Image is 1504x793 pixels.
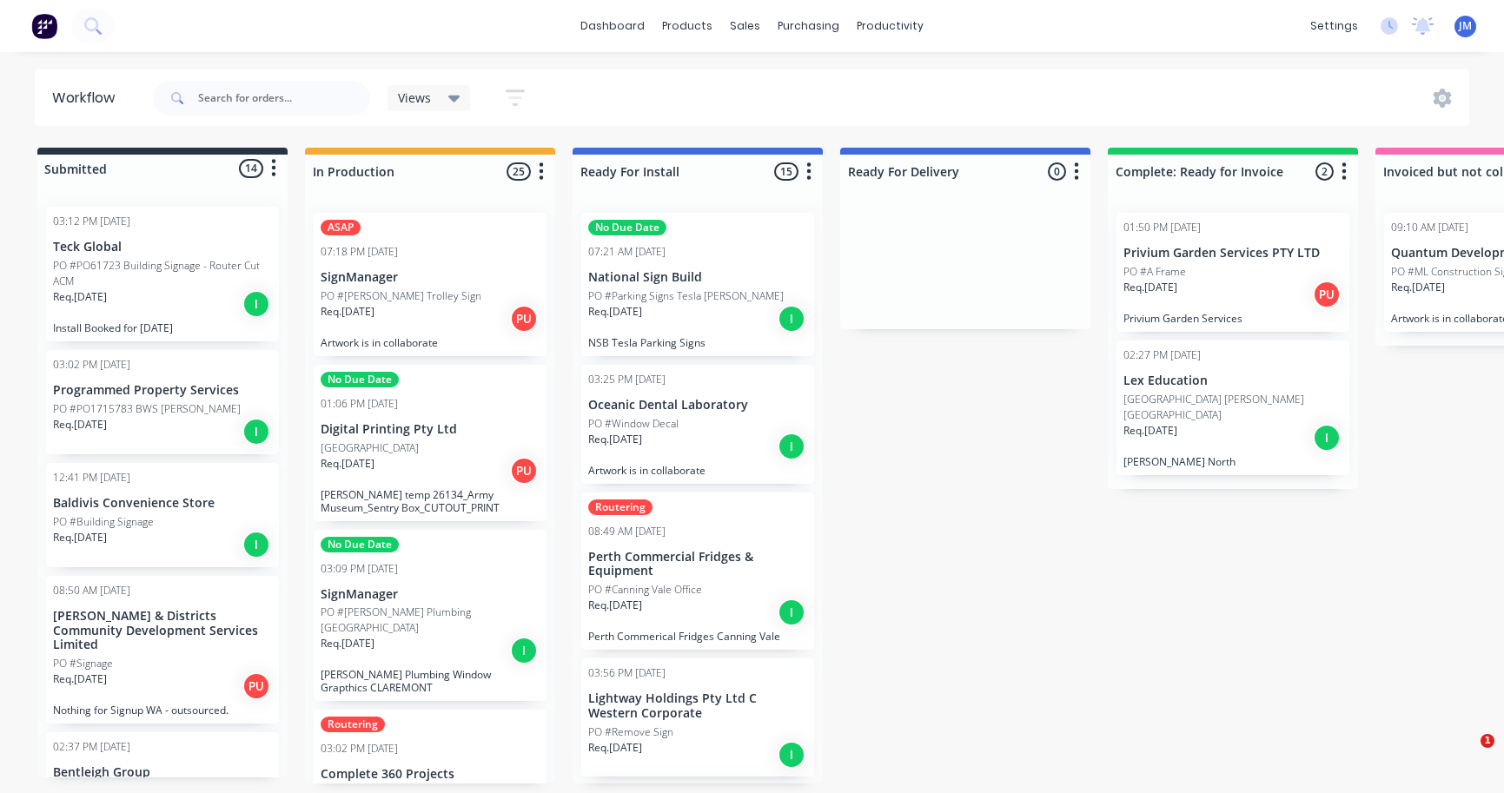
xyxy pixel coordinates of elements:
p: Teck Global [53,240,272,254]
div: I [242,531,270,558]
p: Req. [DATE] [53,289,107,305]
div: I [510,637,538,664]
p: Lex Education [1123,373,1342,388]
div: PU [510,457,538,485]
div: productivity [848,13,932,39]
p: Req. [DATE] [321,304,374,320]
div: Routering [321,717,385,732]
div: 02:27 PM [DATE] [1123,347,1201,363]
p: Artwork is in collaborate [321,336,540,349]
div: 02:37 PM [DATE] [53,739,130,755]
p: PO #PO61723 Building Signage - Router Cut ACM [53,258,272,289]
p: PO #Window Decal [588,416,679,432]
p: PO #[PERSON_NAME] Plumbing [GEOGRAPHIC_DATA] [321,605,540,636]
p: [PERSON_NAME] North [1123,455,1342,468]
div: 03:25 PM [DATE] [588,372,666,387]
div: 12:41 PM [DATE] [53,470,130,486]
p: National Sign Build [588,270,807,285]
p: Req. [DATE] [321,636,374,651]
p: Privium Garden Services [1123,312,1342,325]
a: dashboard [572,13,653,39]
div: 01:06 PM [DATE] [321,396,398,412]
p: Req. [DATE] [53,671,107,687]
p: SignManager [321,587,540,602]
div: No Due Date01:06 PM [DATE]Digital Printing Pty Ltd[GEOGRAPHIC_DATA]Req.[DATE]PU[PERSON_NAME] temp... [314,365,547,521]
p: Complete 360 Projects [321,767,540,782]
div: 02:27 PM [DATE]Lex Education[GEOGRAPHIC_DATA] [PERSON_NAME][GEOGRAPHIC_DATA]Req.[DATE]I[PERSON_NA... [1116,340,1349,475]
div: 03:56 PM [DATE] [588,665,666,681]
p: Install Booked for [DATE] [53,321,272,334]
div: I [242,290,270,318]
div: purchasing [769,13,848,39]
div: ASAP07:18 PM [DATE]SignManagerPO #[PERSON_NAME] Trolley SignReq.[DATE]PUArtwork is in collaborate [314,213,547,356]
div: 03:09 PM [DATE] [321,561,398,577]
div: I [778,741,805,769]
div: 03:12 PM [DATE]Teck GlobalPO #PO61723 Building Signage - Router Cut ACMReq.[DATE]IInstall Booked ... [46,207,279,341]
div: 03:02 PM [DATE] [53,357,130,373]
div: ASAP [321,220,361,235]
p: Req. [DATE] [1391,280,1445,295]
p: [PERSON_NAME] & Districts Community Development Services Limited [53,609,272,652]
input: Search for orders... [198,81,370,116]
div: settings [1302,13,1367,39]
div: Routering08:49 AM [DATE]Perth Commercial Fridges & EquipmentPO #Canning Vale OfficeReq.[DATE]IPer... [581,492,814,651]
div: I [778,433,805,460]
p: Req. [DATE] [588,432,642,447]
div: 08:50 AM [DATE][PERSON_NAME] & Districts Community Development Services LimitedPO #SignageReq.[DA... [46,576,279,724]
span: 1 [1481,734,1494,748]
div: 03:02 PM [DATE] [321,741,398,757]
p: Bentleigh Group [53,765,272,780]
p: PO #Signage [53,656,113,671]
div: No Due Date [588,220,666,235]
p: NSB Tesla Parking Signs [588,336,807,349]
iframe: Intercom live chat [1445,734,1487,776]
div: 03:02 PM [DATE]Programmed Property ServicesPO #PO1715783 BWS [PERSON_NAME]Req.[DATE]I [46,350,279,454]
div: 09:10 AM [DATE] [1391,220,1468,235]
p: PO #PO1715783 BWS [PERSON_NAME] [53,401,241,417]
p: Req. [DATE] [53,530,107,545]
div: products [653,13,721,39]
div: No Due Date07:21 AM [DATE]National Sign BuildPO #Parking Signs Tesla [PERSON_NAME]Req.[DATE]INSB ... [581,213,814,356]
p: [GEOGRAPHIC_DATA] [321,440,419,456]
div: 01:50 PM [DATE]Privium Garden Services PTY LTDPO #A FrameReq.[DATE]PUPrivium Garden Services [1116,213,1349,332]
div: I [242,418,270,446]
p: Req. [DATE] [588,740,642,756]
div: 08:50 AM [DATE] [53,583,130,598]
div: No Due Date03:09 PM [DATE]SignManagerPO #[PERSON_NAME] Plumbing [GEOGRAPHIC_DATA]Req.[DATE]I[PERS... [314,530,547,702]
div: I [778,598,805,626]
p: Baldivis Convenience Store [53,496,272,511]
div: 01:50 PM [DATE] [1123,220,1201,235]
p: Req. [DATE] [53,417,107,433]
p: Req. [DATE] [588,304,642,320]
div: 08:49 AM [DATE] [588,524,666,539]
p: Req. [DATE] [1123,423,1177,439]
div: Workflow [52,88,123,109]
p: [PERSON_NAME] Plumbing Window Grapthics CLAREMONT [321,668,540,694]
span: Views [398,89,431,107]
div: I [778,305,805,333]
div: I [1313,424,1341,452]
p: PO #Parking Signs Tesla [PERSON_NAME] [588,288,784,304]
div: PU [510,305,538,333]
p: SignManager [321,270,540,285]
p: PO #A Frame [1123,264,1186,280]
p: PO #Building Signage [53,514,154,530]
p: Artwork is in collaborate [588,464,807,477]
p: Req. [DATE] [1123,280,1177,295]
p: [GEOGRAPHIC_DATA] [PERSON_NAME][GEOGRAPHIC_DATA] [1123,392,1342,423]
p: [PERSON_NAME] temp 26134_Army Museum_Sentry Box_CUTOUT_PRINT [321,488,540,514]
div: No Due Date [321,372,399,387]
p: Oceanic Dental Laboratory [588,398,807,413]
p: PO #Remove Sign [588,724,673,740]
span: JM [1459,18,1472,34]
p: Lightway Holdings Pty Ltd C Western Corporate [588,691,807,721]
p: Req. [DATE] [588,598,642,613]
div: sales [721,13,769,39]
p: Nothing for Signup WA - outsourced. [53,704,272,717]
div: No Due Date [321,537,399,552]
div: 07:21 AM [DATE] [588,244,666,260]
p: Req. [DATE] [321,456,374,472]
div: 12:41 PM [DATE]Baldivis Convenience StorePO #Building SignageReq.[DATE]I [46,463,279,567]
div: PU [1313,281,1341,308]
p: Digital Printing Pty Ltd [321,422,540,437]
